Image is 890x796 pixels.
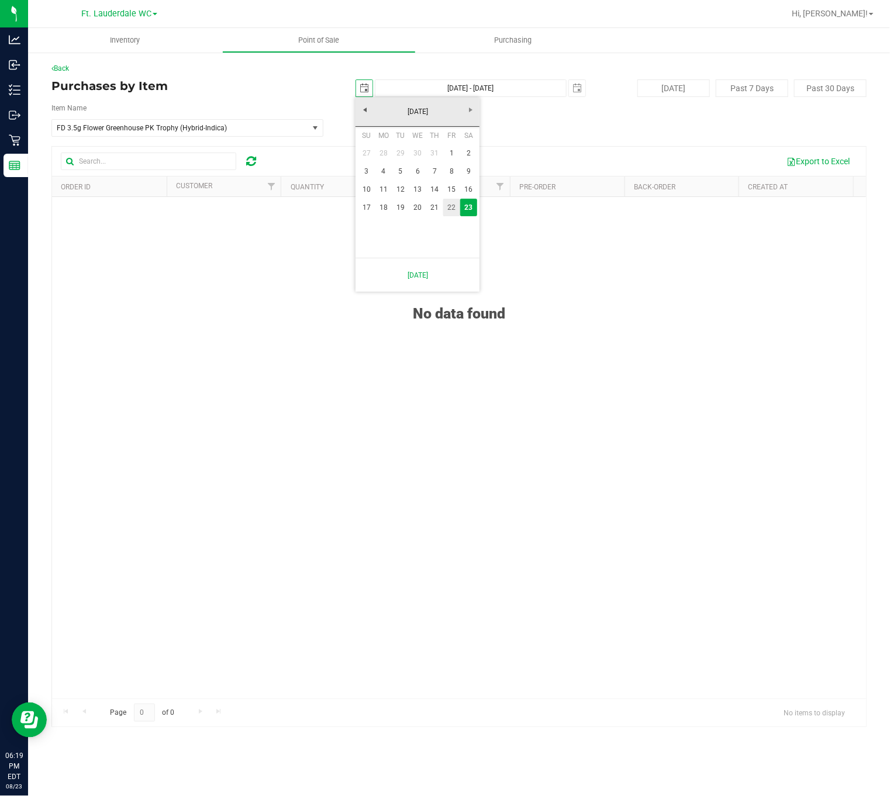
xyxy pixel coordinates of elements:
a: 17 [358,199,375,217]
button: Past 30 Days [794,79,867,97]
a: [DATE] [355,103,481,121]
a: 3 [358,162,375,181]
th: Friday [443,127,460,144]
a: 15 [443,181,460,199]
inline-svg: Outbound [9,109,20,121]
iframe: Resource center [12,702,47,738]
span: select [356,80,372,96]
span: No items to display [774,704,854,721]
a: Back-Order [634,183,675,191]
a: Filter [491,176,510,196]
th: Sunday [358,127,375,144]
span: Hi, [PERSON_NAME]! [792,9,868,18]
a: 7 [426,162,443,181]
a: Created At [748,183,788,191]
a: 19 [392,199,409,217]
inline-svg: Reports [9,160,20,171]
a: 27 [358,144,375,162]
th: Tuesday [392,127,409,144]
a: 10 [358,181,375,199]
a: 1 [443,144,460,162]
a: 23 [460,199,477,217]
a: Previous [356,101,374,119]
span: Page of 0 [100,704,184,722]
a: 13 [409,181,426,199]
a: Inventory [28,28,222,53]
button: Past 7 Days [716,79,788,97]
a: Purchasing [416,28,610,53]
inline-svg: Retail [9,134,20,146]
a: Point of Sale [222,28,416,53]
inline-svg: Inventory [9,84,20,96]
a: Quantity [291,183,324,191]
span: FD 3.5g Flower Greenhouse PK Trophy (Hybrid-Indica) [57,124,294,132]
a: Customer [176,182,212,190]
h4: Purchases by Item [51,79,323,92]
span: Ft. Lauderdale WC [81,9,151,19]
a: Order ID [61,183,91,191]
a: 31 [426,144,443,162]
th: Wednesday [409,127,426,144]
a: 16 [460,181,477,199]
span: Inventory [94,35,156,46]
a: [DATE] [362,263,473,287]
a: Pre-Order [519,183,556,191]
a: 18 [375,199,392,217]
span: Point of Sale [282,35,355,46]
a: 21 [426,199,443,217]
a: 9 [460,162,477,181]
p: 06:19 PM EDT [5,750,23,782]
inline-svg: Inbound [9,59,20,71]
a: 8 [443,162,460,181]
a: 20 [409,199,426,217]
td: Current focused date is Saturday, August 23, 2025 [460,199,477,217]
a: Back [51,64,69,72]
a: 11 [375,181,392,199]
a: 5 [392,162,409,181]
a: 4 [375,162,392,181]
span: Purchasing [478,35,547,46]
a: 14 [426,181,443,199]
span: select [308,120,323,136]
a: 6 [409,162,426,181]
a: 22 [443,199,460,217]
button: Export to Excel [779,151,857,171]
p: 08/23 [5,782,23,791]
a: 30 [409,144,426,162]
div: No data found [52,276,866,322]
input: Search... [61,153,236,170]
th: Saturday [460,127,477,144]
a: 28 [375,144,392,162]
button: [DATE] [637,79,710,97]
a: 12 [392,181,409,199]
inline-svg: Analytics [9,34,20,46]
a: Filter [261,176,281,196]
th: Thursday [426,127,443,144]
a: 29 [392,144,409,162]
label: Item Name [51,103,87,113]
th: Monday [375,127,392,144]
a: 2 [460,144,477,162]
span: select [569,80,585,96]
